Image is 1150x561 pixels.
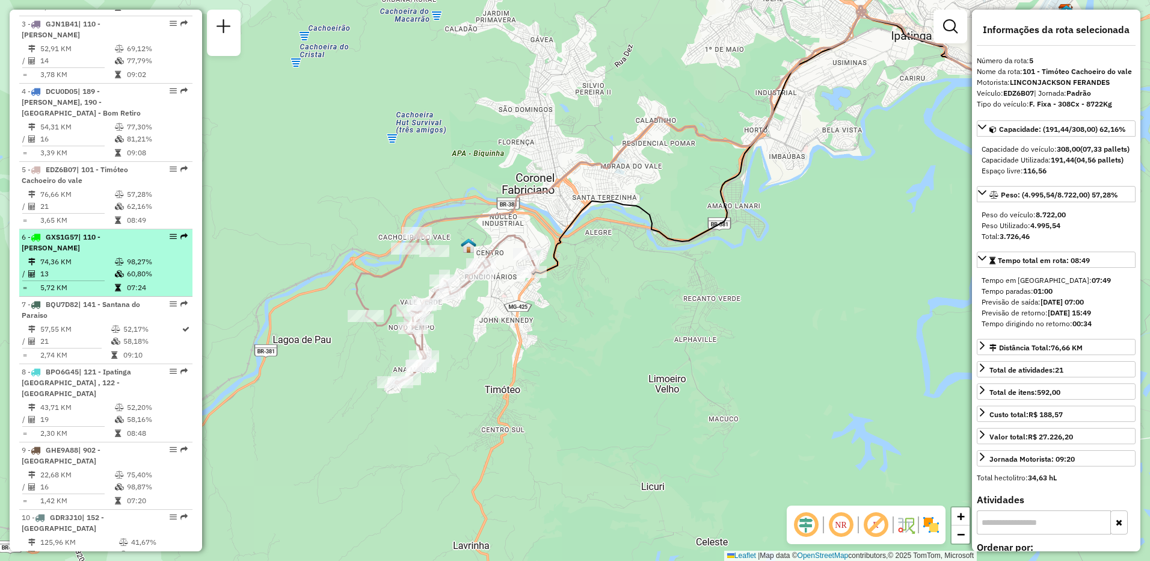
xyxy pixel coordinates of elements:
td: 125,96 KM [40,536,118,548]
td: 69,12% [126,43,187,55]
td: = [22,495,28,507]
em: Rota exportada [180,446,188,453]
label: Ordenar por: [977,540,1136,554]
td: 19 [40,414,114,426]
i: Tempo total em rota [115,284,121,291]
td: = [22,69,28,81]
i: % de utilização da cubagem [115,203,124,210]
strong: LINCONJACKSON FERANDES [1010,78,1110,87]
td: / [22,335,28,347]
strong: 5 [1029,56,1033,65]
a: Zoom out [952,525,970,544]
i: Distância Total [28,326,35,333]
td: 76,66 KM [40,188,114,200]
a: Custo total:R$ 188,57 [977,406,1136,422]
td: / [22,548,28,560]
div: Custo total: [989,409,1063,420]
i: Total de Atividades [28,270,35,277]
a: Distância Total:76,66 KM [977,339,1136,355]
td: 74,36 KM [40,256,114,268]
span: 10 - [22,513,104,533]
td: 98,87% [126,481,187,493]
span: GJN1B41 [46,19,78,28]
td: / [22,268,28,280]
i: Distância Total [28,123,35,131]
a: Nova sessão e pesquisa [212,14,236,42]
div: Map data © contributors,© 2025 TomTom, Microsoft [724,551,977,561]
a: Total de atividades:21 [977,361,1136,377]
a: Jornada Motorista: 09:20 [977,450,1136,466]
div: Distância Total: [989,342,1083,353]
td: 5,72 KM [40,282,114,294]
td: 16 [40,133,114,145]
strong: 34,63 hL [1028,473,1057,482]
span: 8 - [22,367,131,398]
td: 16 [40,481,114,493]
td: 08:49 [126,214,187,226]
td: 60,80% [126,268,187,280]
i: % de utilização da cubagem [115,57,124,64]
td: 07:24 [126,282,187,294]
td: 09:02 [126,69,187,81]
td: 09:10 [123,349,181,361]
span: | 141 - Santana do Paraiso [22,300,140,320]
td: 52,20% [126,401,187,414]
i: Distância Total [28,45,35,52]
td: 14 [40,55,114,67]
i: Distância Total [28,404,35,411]
span: 5 - [22,165,128,185]
i: Tempo total em rota [115,497,121,504]
span: + [957,509,965,524]
td: 81,21% [126,133,187,145]
img: Exibir/Ocultar setores [921,515,941,535]
div: Número da rota: [977,55,1136,66]
i: Tempo total em rota [115,149,121,157]
div: Tempo total em rota: 08:49 [977,270,1136,334]
td: 07:20 [126,495,187,507]
td: = [22,427,28,439]
a: Total de itens:592,00 [977,383,1136,400]
em: Rota exportada [180,513,188,521]
em: Opções [170,87,177,95]
div: Tempo paradas: [982,286,1131,297]
a: Leaflet [727,551,756,560]
span: | 189 - [PERSON_NAME], 190 - [GEOGRAPHIC_DATA] - Bom Retiro [22,87,141,117]
div: Veículo: [977,88,1136,99]
div: Tipo do veículo: [977,99,1136,110]
span: Ocultar NR [826,510,855,539]
span: 7 - [22,300,140,320]
td: 3,65 KM [40,214,114,226]
div: Capacidade do veículo: [982,144,1131,155]
a: Valor total:R$ 27.226,20 [977,428,1136,444]
i: % de utilização do peso [115,191,124,198]
td: 54,31 KM [40,121,114,133]
td: / [22,414,28,426]
i: % de utilização da cubagem [115,483,124,491]
strong: R$ 188,57 [1029,410,1063,419]
strong: 191,44 [1051,155,1074,164]
div: Jornada Motorista: 09:20 [989,454,1075,465]
strong: 4.995,54 [1030,221,1060,230]
div: Nome da rota: [977,66,1136,77]
td: / [22,133,28,145]
td: 22,68 KM [40,469,114,481]
strong: F. Fixa - 308Cx - 8722Kg [1029,99,1112,108]
td: 75,40% [126,469,187,481]
strong: 00:34 [1072,319,1092,328]
a: Tempo total em rota: 08:49 [977,252,1136,268]
i: Tempo total em rota [115,217,121,224]
td: 58,18% [123,335,181,347]
a: Exibir filtros [938,14,962,39]
em: Opções [170,166,177,173]
a: Capacidade: (191,44/308,00) 62,16% [977,120,1136,137]
i: % de utilização do peso [115,471,124,479]
i: Total de Atividades [28,203,35,210]
strong: R$ 27.226,20 [1028,432,1073,441]
em: Rota exportada [180,233,188,240]
span: EDZ6B07 [46,165,76,174]
em: Opções [170,20,177,27]
div: Tempo em [GEOGRAPHIC_DATA]: [982,275,1131,286]
i: Distância Total [28,258,35,265]
td: 41,67% [131,536,188,548]
span: − [957,527,965,542]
